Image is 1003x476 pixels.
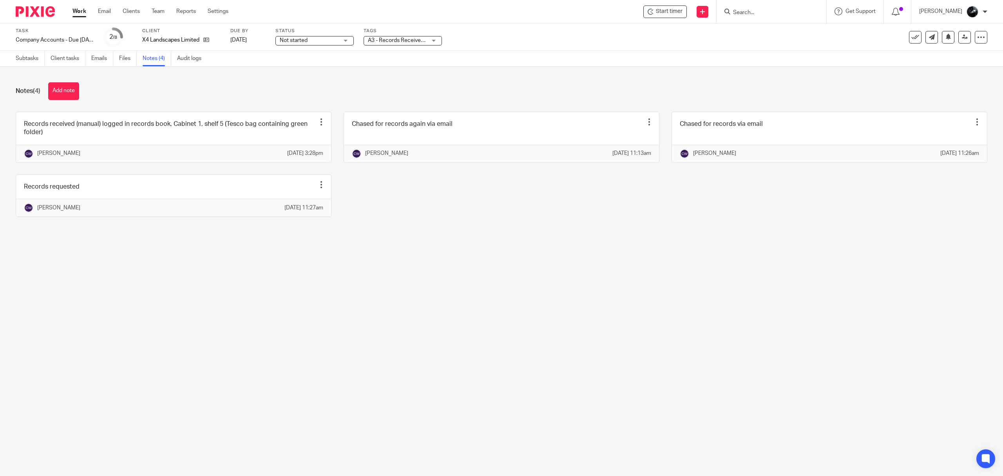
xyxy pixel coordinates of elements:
a: Audit logs [177,51,207,66]
label: Task [16,28,94,34]
a: Client tasks [51,51,85,66]
label: Client [142,28,221,34]
span: Not started [280,38,308,43]
p: [PERSON_NAME] [693,149,736,157]
div: X4 Landscapes Limited - Company Accounts - Due 1st May 2023 Onwards [643,5,687,18]
p: [PERSON_NAME] [37,204,80,212]
span: Start timer [656,7,683,16]
img: svg%3E [24,203,33,213]
a: Notes (4) [143,51,171,66]
p: [PERSON_NAME] [365,149,408,157]
p: [DATE] 3:28pm [287,149,323,157]
a: Email [98,7,111,15]
button: Add note [48,82,79,100]
a: Reports [176,7,196,15]
p: X4 Landscapes Limited [142,36,199,44]
h1: Notes [16,87,40,95]
img: Pixie [16,6,55,17]
img: svg%3E [24,149,33,158]
a: Settings [208,7,228,15]
p: [DATE] 11:26am [940,149,979,157]
img: svg%3E [352,149,361,158]
label: Due by [230,28,266,34]
a: Files [119,51,137,66]
p: [DATE] 11:13am [612,149,651,157]
span: A3 - Records Received + 1 [368,38,433,43]
img: 1000002122.jpg [966,5,979,18]
a: Subtasks [16,51,45,66]
small: /8 [113,35,117,40]
a: Emails [91,51,113,66]
a: Team [152,7,165,15]
span: (4) [33,88,40,94]
a: Work [72,7,86,15]
label: Tags [364,28,442,34]
div: Company Accounts - Due [DATE] Onwards [16,36,94,44]
p: [PERSON_NAME] [37,149,80,157]
label: Status [275,28,354,34]
p: [DATE] 11:27am [284,204,323,212]
a: Clients [123,7,140,15]
span: [DATE] [230,37,247,43]
p: [PERSON_NAME] [919,7,962,15]
input: Search [732,9,803,16]
img: svg%3E [680,149,689,158]
div: 2 [109,33,117,42]
div: Company Accounts - Due 1st May 2023 Onwards [16,36,94,44]
span: Get Support [845,9,876,14]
